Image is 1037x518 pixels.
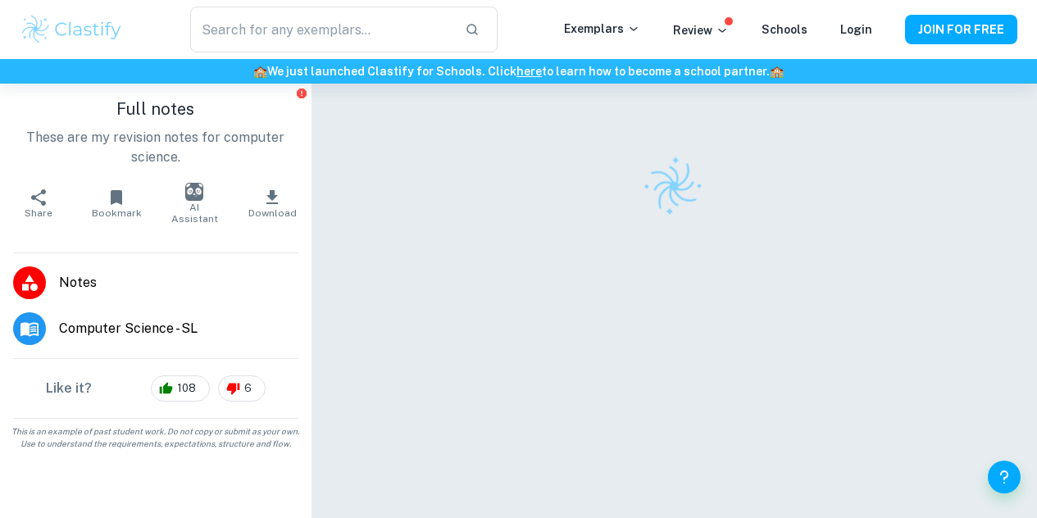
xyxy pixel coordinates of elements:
[185,183,203,201] img: AI Assistant
[248,207,297,219] span: Download
[151,375,210,402] div: 108
[634,146,715,227] img: Clastify logo
[840,23,872,36] a: Login
[253,65,267,78] span: 🏫
[234,180,312,226] button: Download
[168,380,205,397] span: 108
[3,62,1034,80] h6: We just launched Clastify for Schools. Click to learn how to become a school partner.
[988,461,1021,493] button: Help and Feedback
[166,202,224,225] span: AI Assistant
[13,128,298,167] p: These are my revision notes for computer science.
[13,97,298,121] h1: Full notes
[235,380,261,397] span: 6
[296,87,308,99] button: Report issue
[92,207,142,219] span: Bookmark
[20,13,124,46] img: Clastify logo
[78,180,156,226] button: Bookmark
[218,375,266,402] div: 6
[673,21,729,39] p: Review
[25,207,52,219] span: Share
[59,273,298,293] span: Notes
[516,65,542,78] a: here
[770,65,784,78] span: 🏫
[564,20,640,38] p: Exemplars
[762,23,807,36] a: Schools
[7,425,305,450] span: This is an example of past student work. Do not copy or submit as your own. Use to understand the...
[190,7,453,52] input: Search for any exemplars...
[59,319,298,339] span: Computer Science - SL
[156,180,234,226] button: AI Assistant
[46,379,92,398] h6: Like it?
[905,15,1017,44] button: JOIN FOR FREE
